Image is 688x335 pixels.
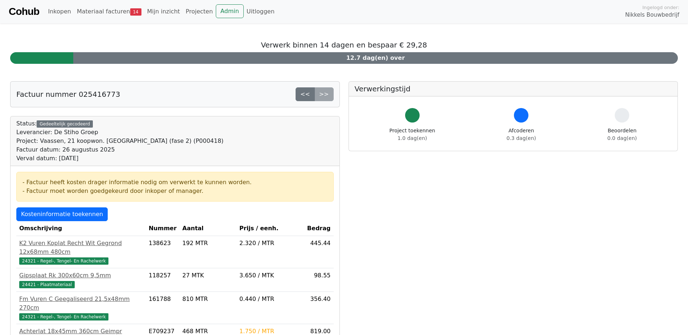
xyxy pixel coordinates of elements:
th: Aantal [180,221,236,236]
td: 445.44 [304,236,333,268]
div: Fm Vuren C Geegaliseerd 21,5x48mm 270cm [19,295,143,312]
a: Fm Vuren C Geegaliseerd 21,5x48mm 270cm24321 - Regel-, Tengel- En Rachelwerk [19,295,143,321]
div: Project: Vaassen, 21 koopwon. [GEOGRAPHIC_DATA] (fase 2) (P000418) [16,137,223,145]
a: Materiaal facturen14 [74,4,144,19]
div: 192 MTR [182,239,234,248]
div: - Factuur moet worden goedgekeurd door inkoper of manager. [22,187,327,195]
span: 0.3 dag(en) [507,135,536,141]
a: Mijn inzicht [144,4,183,19]
th: Bedrag [304,221,333,236]
div: Gedeeltelijk gecodeerd [37,120,93,128]
span: 24321 - Regel-, Tengel- En Rachelwerk [19,313,108,320]
span: 1.0 dag(en) [397,135,427,141]
div: Gipsplaat Rk 300x60cm 9,5mm [19,271,143,280]
div: Status: [16,119,223,163]
span: 24421 - Plaatmateriaal [19,281,75,288]
div: Afcoderen [507,127,536,142]
div: 2.320 / MTR [239,239,301,248]
a: Gipsplaat Rk 300x60cm 9,5mm24421 - Plaatmateriaal [19,271,143,289]
div: Verval datum: [DATE] [16,154,223,163]
div: Factuur datum: 26 augustus 2025 [16,145,223,154]
a: Kosteninformatie toekennen [16,207,108,221]
div: 3.650 / MTK [239,271,301,280]
span: Nikkels Bouwbedrijf [625,11,679,19]
span: 0.0 dag(en) [607,135,637,141]
th: Omschrijving [16,221,146,236]
div: K2 Vuren Koplat Recht Wit Gegrond 12x68mm 480cm [19,239,143,256]
td: 356.40 [304,292,333,324]
span: 24321 - Regel-, Tengel- En Rachelwerk [19,257,108,265]
div: 0.440 / MTR [239,295,301,303]
h5: Verwerkingstijd [355,84,672,93]
a: << [296,87,315,101]
div: 27 MTK [182,271,234,280]
a: Projecten [183,4,216,19]
div: Project toekennen [390,127,435,142]
a: K2 Vuren Koplat Recht Wit Gegrond 12x68mm 480cm24321 - Regel-, Tengel- En Rachelwerk [19,239,143,265]
a: Admin [216,4,244,18]
a: Cohub [9,3,39,20]
div: 12.7 dag(en) over [73,52,678,64]
td: 138623 [146,236,180,268]
div: 810 MTR [182,295,234,303]
th: Prijs / eenh. [236,221,304,236]
a: Inkopen [45,4,74,19]
div: - Factuur heeft kosten drager informatie nodig om verwerkt te kunnen worden. [22,178,327,187]
td: 118257 [146,268,180,292]
div: Leverancier: De Stiho Groep [16,128,223,137]
div: Beoordelen [607,127,637,142]
a: Uitloggen [244,4,277,19]
h5: Factuur nummer 025416773 [16,90,120,99]
span: 14 [130,8,141,16]
td: 98.55 [304,268,333,292]
span: Ingelogd onder: [642,4,679,11]
th: Nummer [146,221,180,236]
td: 161788 [146,292,180,324]
h5: Verwerk binnen 14 dagen en bespaar € 29,28 [10,41,678,49]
